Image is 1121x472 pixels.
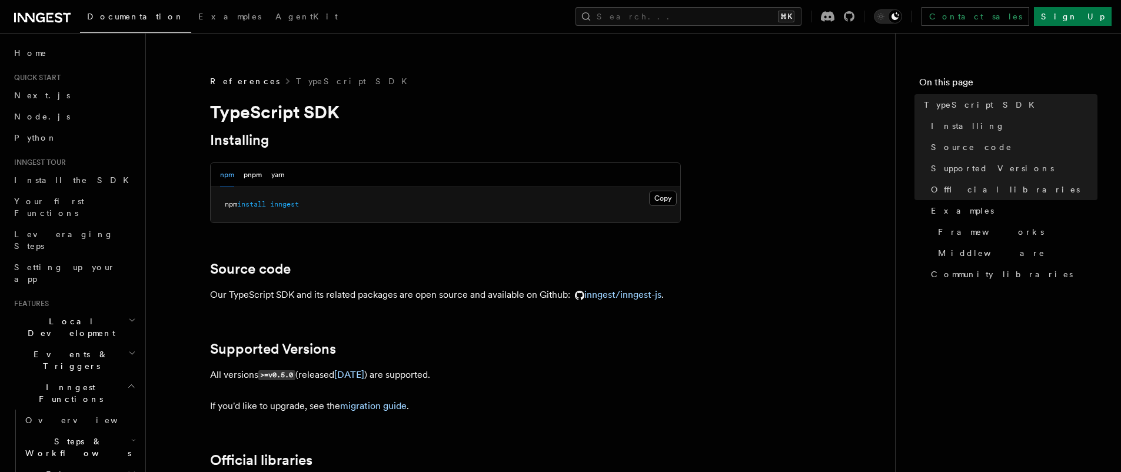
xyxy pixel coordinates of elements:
code: >=v0.5.0 [258,370,295,380]
a: Examples [926,200,1097,221]
button: Search...⌘K [576,7,801,26]
button: Toggle dark mode [874,9,902,24]
button: pnpm [244,163,262,187]
a: Node.js [9,106,138,127]
a: Source code [210,261,291,277]
button: npm [220,163,234,187]
a: Source code [926,137,1097,158]
a: Supported Versions [926,158,1097,179]
span: TypeScript SDK [924,99,1042,111]
a: TypeScript SDK [919,94,1097,115]
span: Overview [25,416,147,425]
a: AgentKit [268,4,345,32]
button: yarn [271,163,285,187]
a: Leveraging Steps [9,224,138,257]
a: TypeScript SDK [296,75,414,87]
span: Middleware [938,247,1045,259]
a: Sign Up [1034,7,1112,26]
a: Home [9,42,138,64]
a: Frameworks [933,221,1097,242]
span: Examples [198,12,261,21]
span: Examples [931,205,994,217]
span: Source code [931,141,1012,153]
a: [DATE] [334,369,364,380]
span: Quick start [9,73,61,82]
span: Frameworks [938,226,1044,238]
button: Events & Triggers [9,344,138,377]
a: Next.js [9,85,138,106]
span: Local Development [9,315,128,339]
span: Next.js [14,91,70,100]
span: Community libraries [931,268,1073,280]
span: Inngest Functions [9,381,127,405]
a: Middleware [933,242,1097,264]
span: Node.js [14,112,70,121]
a: Installing [926,115,1097,137]
button: Inngest Functions [9,377,138,410]
span: Your first Functions [14,197,84,218]
span: Steps & Workflows [21,436,131,459]
span: Official libraries [931,184,1080,195]
span: npm [225,200,237,208]
a: Python [9,127,138,148]
a: Community libraries [926,264,1097,285]
a: Contact sales [922,7,1029,26]
span: Installing [931,120,1005,132]
span: inngest [270,200,299,208]
kbd: ⌘K [778,11,794,22]
a: migration guide [340,400,407,411]
span: Events & Triggers [9,348,128,372]
span: Documentation [87,12,184,21]
span: Features [9,299,49,308]
span: Inngest tour [9,158,66,167]
span: install [237,200,266,208]
span: Install the SDK [14,175,136,185]
a: Install the SDK [9,169,138,191]
span: Setting up your app [14,262,115,284]
a: Installing [210,132,269,148]
a: Supported Versions [210,341,336,357]
span: References [210,75,280,87]
span: AgentKit [275,12,338,21]
a: Overview [21,410,138,431]
span: Home [14,47,47,59]
button: Local Development [9,311,138,344]
span: Leveraging Steps [14,230,114,251]
h1: TypeScript SDK [210,101,681,122]
button: Steps & Workflows [21,431,138,464]
a: Examples [191,4,268,32]
h4: On this page [919,75,1097,94]
p: Our TypeScript SDK and its related packages are open source and available on Github: . [210,287,681,303]
a: Official libraries [210,452,312,468]
a: Setting up your app [9,257,138,290]
span: Python [14,133,57,142]
p: All versions (released ) are supported. [210,367,681,384]
a: Documentation [80,4,191,33]
span: Supported Versions [931,162,1054,174]
p: If you'd like to upgrade, see the . [210,398,681,414]
a: Official libraries [926,179,1097,200]
a: Your first Functions [9,191,138,224]
a: inngest/inngest-js [570,289,661,300]
button: Copy [649,191,677,206]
